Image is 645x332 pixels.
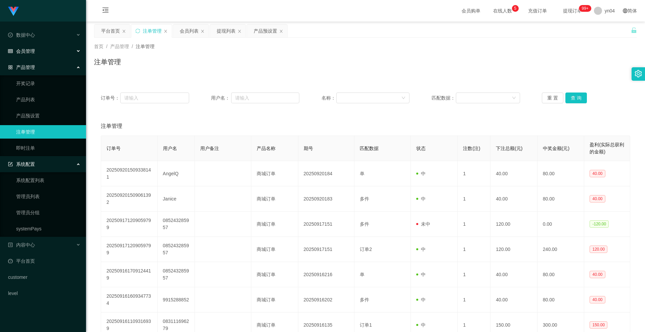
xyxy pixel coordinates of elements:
p: 5 [514,5,516,12]
span: 中 [416,322,426,328]
span: 订单号 [106,146,121,151]
span: / [132,44,133,49]
img: logo.9652507e.png [8,7,19,16]
td: 商城订单 [251,161,298,186]
span: 多件 [360,196,369,201]
a: 产品预设置 [16,109,81,122]
i: 图标: profile [8,243,13,247]
td: 202509201509338141 [101,161,158,186]
i: 图标: close [122,29,126,33]
span: 单 [360,171,364,176]
span: 中 [416,196,426,201]
span: 用户名： [211,95,231,102]
span: 多件 [360,221,369,227]
td: 20250916202 [298,287,355,312]
td: 20250920184 [298,161,355,186]
a: 产品列表 [16,93,81,106]
span: 状态 [416,146,426,151]
td: 1 [458,161,490,186]
a: 管理员列表 [16,190,81,203]
span: 注单管理 [136,44,155,49]
td: 20250917151 [298,212,355,237]
i: 图标: menu-fold [94,0,117,22]
span: 40.00 [590,271,605,278]
a: 即时注单 [16,141,81,155]
sup: 5 [512,5,519,12]
td: 202509161709124419 [101,262,158,287]
td: 240.00 [537,237,585,262]
span: 单 [360,272,364,277]
i: 图标: sync [135,29,140,33]
div: 注单管理 [143,25,162,37]
i: 图标: unlock [631,27,637,33]
span: 中奖金额(元) [543,146,569,151]
i: 图标: down [401,96,405,101]
td: 1 [458,212,490,237]
td: 202509171209059799 [101,212,158,237]
span: 中 [416,247,426,252]
i: 图标: table [8,49,13,53]
td: 商城订单 [251,262,298,287]
span: -120.00 [590,220,609,228]
i: 图标: form [8,162,13,167]
span: 期号 [304,146,313,151]
a: customer [8,270,81,284]
sup: 305 [579,5,591,12]
div: 平台首页 [101,25,120,37]
td: Janice [158,186,195,212]
i: 图标: close [201,29,205,33]
span: 名称： [321,95,336,102]
td: 商城订单 [251,212,298,237]
span: 产品名称 [257,146,275,151]
span: 订单号： [101,95,120,102]
td: 80.00 [537,262,585,287]
i: 图标: close [279,29,283,33]
span: 数据中心 [8,32,35,38]
td: 商城订单 [251,237,298,262]
a: 开奖记录 [16,77,81,90]
td: 80.00 [537,287,585,312]
i: 图标: close [238,29,242,33]
td: 80.00 [537,161,585,186]
td: 商城订单 [251,186,298,212]
span: 会员管理 [8,48,35,54]
div: 会员列表 [180,25,199,37]
span: 未中 [416,221,430,227]
span: 中 [416,297,426,302]
td: 40.00 [490,262,537,287]
td: 120.00 [490,237,537,262]
span: 150.00 [590,321,607,329]
td: 1 [458,186,490,212]
td: 085243285957 [158,237,195,262]
span: 用户名 [163,146,177,151]
span: 系统配置 [8,161,35,167]
span: 提现订单 [560,8,585,13]
td: 20250916216 [298,262,355,287]
span: 40.00 [590,296,605,303]
a: 管理员分组 [16,206,81,219]
span: 用户备注 [200,146,219,151]
span: 首页 [94,44,103,49]
td: 085243285957 [158,262,195,287]
a: 注单管理 [16,125,81,139]
h1: 注单管理 [94,57,121,67]
span: 注单管理 [101,122,122,130]
span: / [106,44,107,49]
input: 请输入 [120,93,189,103]
div: 产品预设置 [254,25,277,37]
div: 提现列表 [217,25,235,37]
span: 下注总额(元) [496,146,522,151]
span: 盈利(实际总获利的金额) [590,142,624,154]
span: 40.00 [590,170,605,177]
span: 120.00 [590,246,607,253]
i: 图标: down [512,96,516,101]
input: 请输入 [231,93,299,103]
span: 注数(注) [463,146,480,151]
span: 多件 [360,297,369,302]
i: 图标: appstore-o [8,65,13,70]
a: 系统配置列表 [16,174,81,187]
i: 图标: close [164,29,168,33]
td: 20250920183 [298,186,355,212]
td: 202509171209059799 [101,237,158,262]
i: 图标: check-circle-o [8,33,13,37]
